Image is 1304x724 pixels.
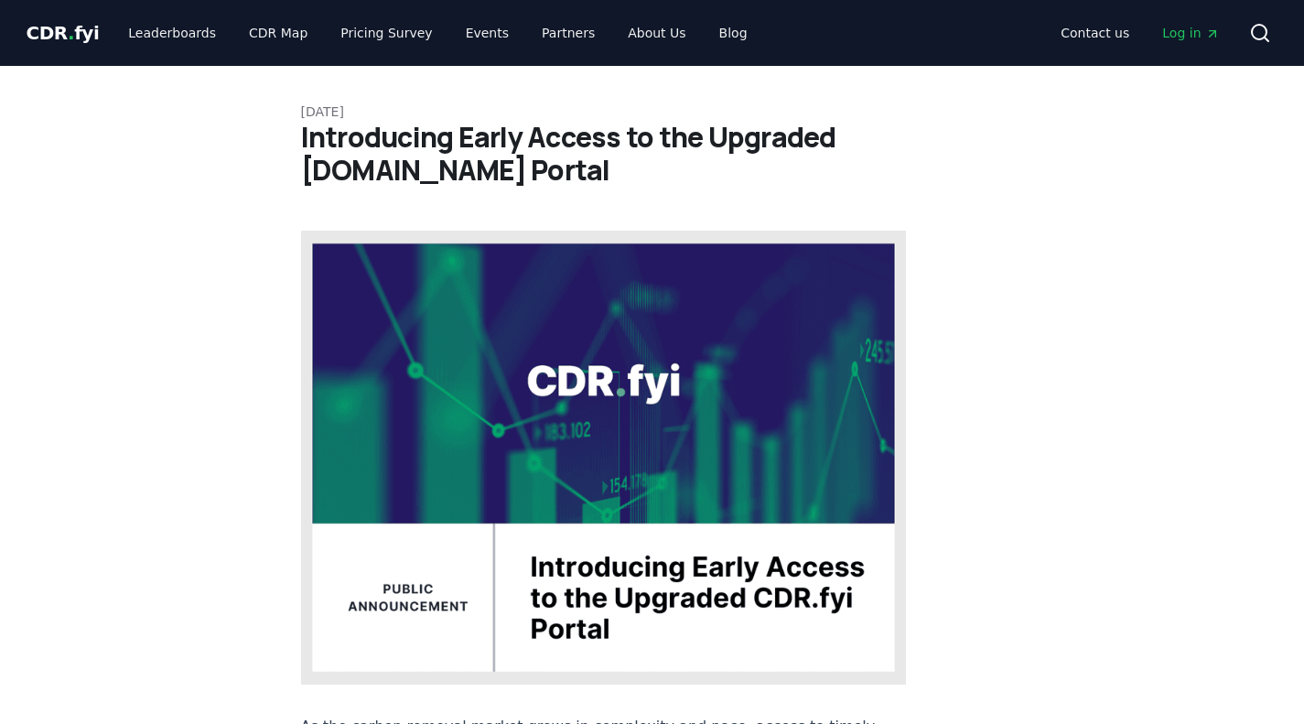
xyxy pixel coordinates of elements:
[1046,16,1144,49] a: Contact us
[451,16,523,49] a: Events
[234,16,322,49] a: CDR Map
[1046,16,1234,49] nav: Main
[527,16,609,49] a: Partners
[705,16,762,49] a: Blog
[68,22,74,44] span: .
[113,16,761,49] nav: Main
[1162,24,1219,42] span: Log in
[326,16,447,49] a: Pricing Survey
[613,16,700,49] a: About Us
[301,103,1004,121] p: [DATE]
[27,22,100,44] span: CDR fyi
[27,20,100,46] a: CDR.fyi
[301,121,1004,187] h1: Introducing Early Access to the Upgraded [DOMAIN_NAME] Portal
[1148,16,1234,49] a: Log in
[113,16,231,49] a: Leaderboards
[301,231,907,685] img: blog post image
